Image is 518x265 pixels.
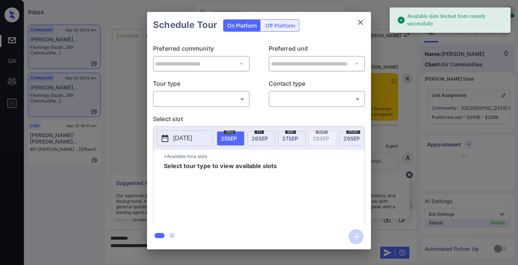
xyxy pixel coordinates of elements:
p: Preferred unit [269,44,365,56]
button: close [353,15,368,30]
p: Select slot [153,114,365,126]
p: *Available time slots [164,150,365,163]
span: sat [285,129,296,134]
span: mon [346,129,360,134]
span: 26 SEP [252,135,268,142]
span: 27 SEP [282,135,298,142]
p: [DATE] [173,134,192,143]
p: Contact type [269,79,365,91]
span: Select tour type to view available slots [164,163,277,223]
p: Preferred community [153,44,250,56]
span: 29 SEP [343,135,360,142]
button: [DATE] [157,130,213,146]
div: Available slots fetched from cronofy successfully [397,10,505,31]
span: fri [255,129,264,134]
div: date-select [247,131,275,146]
div: On Platform [224,20,260,31]
div: date-select [217,131,244,146]
span: thu [224,129,235,134]
div: date-select [278,131,306,146]
h2: Schedule Tour [147,12,223,38]
span: 25 SEP [221,135,237,142]
div: date-select [339,131,367,146]
div: Off Platform [262,20,299,31]
p: Tour type [153,79,250,91]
